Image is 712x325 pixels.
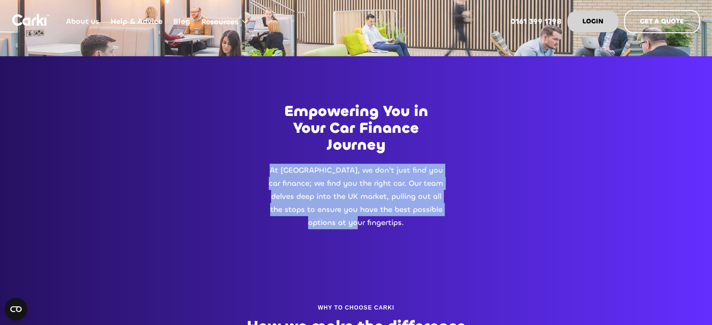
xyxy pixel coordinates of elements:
strong: GET A QUOTE [640,17,684,26]
strong: LOGIN [582,17,603,26]
a: Blog [168,3,196,40]
a: GET A QUOTE [624,10,700,33]
a: home [12,14,50,26]
h2: Empowering You in Your Car Finance Journey [279,103,433,153]
p: At [GEOGRAPHIC_DATA], we don't just find you car finance; we find you the right car. Our team del... [266,164,446,229]
button: Open CMP widget [5,298,27,320]
img: Logo [12,14,50,26]
strong: 0161 399 1798 [510,16,562,26]
a: Help & Advice [105,3,168,40]
a: 0161 399 1798 [505,3,567,40]
div: Resources [196,4,257,39]
a: About us [61,3,105,40]
a: LOGIN [567,11,618,32]
div: Resources [201,17,238,27]
div: Why to choose CARKI [318,303,394,312]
